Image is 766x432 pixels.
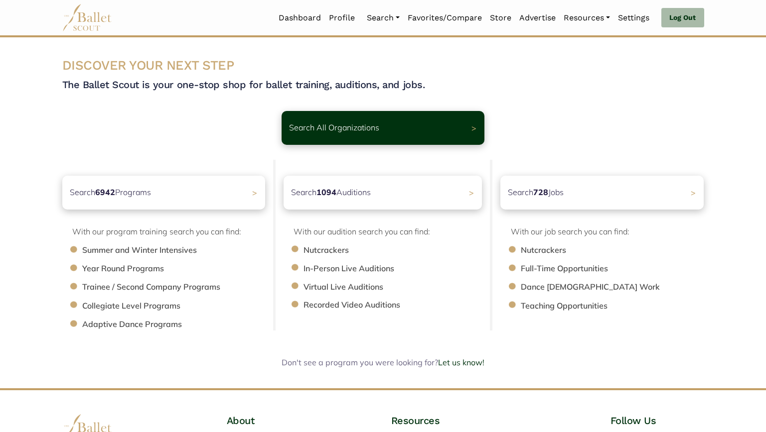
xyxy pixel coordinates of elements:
p: With our job search you can find: [511,225,704,238]
a: Let us know! [438,357,484,367]
li: Summer and Winter Intensives [82,244,276,257]
h4: About [227,414,320,427]
li: Recorded Video Auditions [304,299,492,312]
li: Collegiate Level Programs [82,300,276,313]
a: Log Out [661,8,704,28]
li: Year Round Programs [82,262,276,275]
h4: Resources [391,414,540,427]
li: Virtual Live Auditions [304,281,492,294]
a: Search728Jobs > [500,176,704,210]
a: Favorites/Compare [404,7,486,28]
p: Search Auditions [291,186,371,199]
p: With our program training search you can find: [72,225,266,238]
h4: The Ballet Scout is your one-stop shop for ballet training, auditions, and jobs. [62,78,704,91]
p: With our audition search you can find: [294,225,482,238]
a: Profile [325,7,359,28]
a: Search6942Programs > [62,176,266,210]
span: > [471,123,476,133]
a: Dashboard [275,7,325,28]
li: Nutcrackers [521,244,714,257]
li: Nutcrackers [304,244,492,257]
span: > [252,188,257,198]
li: Full-Time Opportunities [521,262,714,275]
li: In-Person Live Auditions [304,262,492,275]
b: 6942 [95,187,115,197]
h4: Follow Us [611,414,704,427]
li: Dance [DEMOGRAPHIC_DATA] Work [521,281,714,294]
span: > [469,188,474,198]
p: Search Programs [70,186,151,199]
a: Search1094Auditions> [284,176,482,210]
a: Settings [614,7,653,28]
a: Advertise [515,7,560,28]
b: 728 [533,187,548,197]
span: > [691,188,696,198]
a: Search [363,7,404,28]
li: Adaptive Dance Programs [82,318,276,331]
div: Don't see a program you were looking for? [126,356,639,369]
li: Teaching Opportunities [521,300,714,313]
h3: DISCOVER YOUR NEXT STEP [62,57,704,74]
li: Trainee / Second Company Programs [82,281,276,294]
b: 1094 [316,187,336,197]
a: Resources [560,7,614,28]
p: Search Jobs [508,186,564,199]
a: Search All Organizations > [282,111,485,145]
a: Store [486,7,515,28]
p: Search All Organizations [289,121,379,134]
